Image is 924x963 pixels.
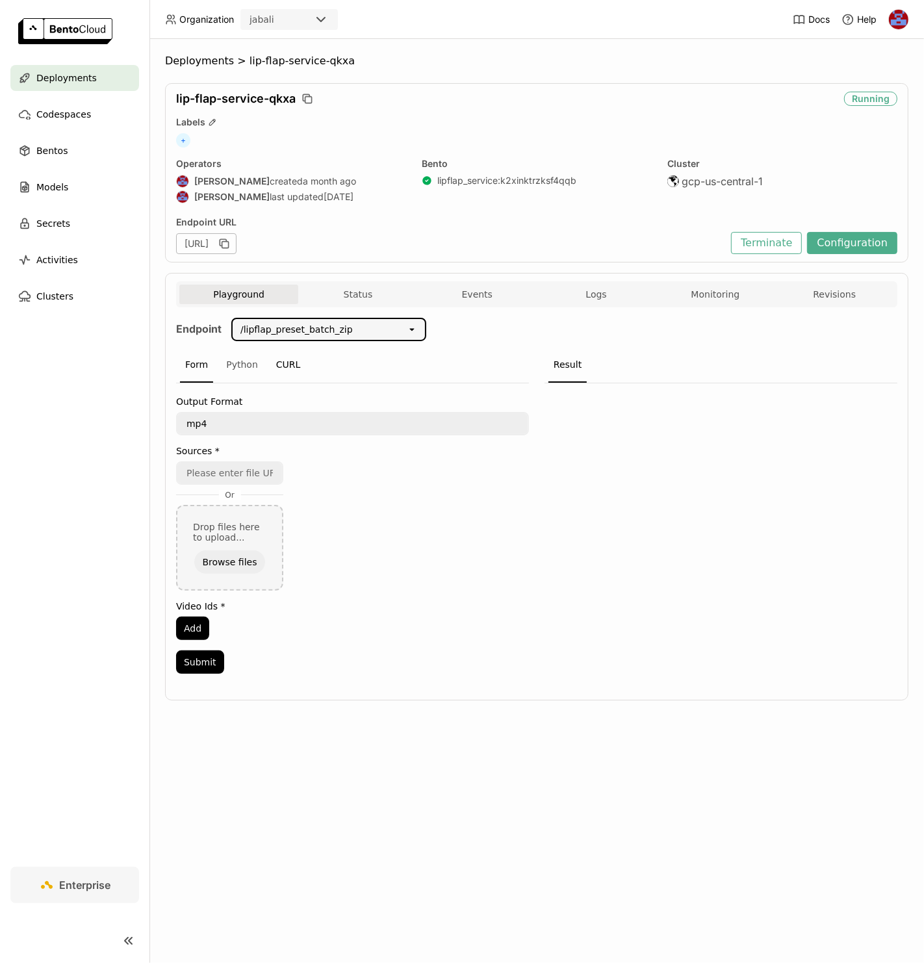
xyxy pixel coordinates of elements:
strong: [PERSON_NAME] [194,175,270,187]
button: Add [176,617,209,640]
a: Deployments [10,65,139,91]
strong: [PERSON_NAME] [194,191,270,203]
button: Playground [179,285,298,304]
span: Codespaces [36,107,91,122]
span: Help [857,14,877,25]
div: Operators [176,158,406,170]
div: last updated [176,190,406,203]
img: Jhonatan Oliveira [889,10,908,29]
strong: Endpoint [176,322,222,335]
a: Models [10,174,139,200]
button: Status [298,285,417,304]
span: [DATE] [324,191,353,203]
div: Python [221,348,263,383]
a: Secrets [10,211,139,237]
button: Submit [176,650,224,674]
a: Clusters [10,283,139,309]
label: Sources * [176,446,529,456]
div: /lipflap_preset_batch_zip [240,323,353,336]
img: Jhonatan Oliveira [177,175,188,187]
span: Clusters [36,289,73,304]
div: Labels [176,116,897,128]
span: Models [36,179,68,195]
span: Or [218,490,240,500]
a: Codespaces [10,101,139,127]
div: Drop files here to upload... [193,522,266,543]
span: Bentos [36,143,68,159]
span: Logs [585,289,606,300]
div: Cluster [667,158,897,170]
a: Docs [793,13,830,26]
label: Output Format [176,396,529,407]
div: Form [180,348,213,383]
svg: open [407,324,417,335]
div: CURL [271,348,306,383]
button: Monitoring [656,285,775,304]
div: Running [844,92,897,106]
nav: Breadcrumbs navigation [165,55,908,68]
span: lip-flap-service-qkxa [176,92,296,106]
div: Result [548,348,587,383]
textarea: mp4 [177,413,528,434]
span: Enterprise [60,879,111,892]
div: Bento [422,158,652,170]
a: Enterprise [10,867,139,903]
button: Browse files [194,550,264,574]
button: Events [418,285,537,304]
span: + [176,133,190,148]
span: Deployments [36,70,97,86]
span: > [234,55,250,68]
a: Bentos [10,138,139,164]
span: a month ago [303,175,356,187]
span: lip-flap-service-qkxa [250,55,355,68]
span: Activities [36,252,78,268]
input: Please enter file URL, for example: https://example.com/file_url [177,463,282,483]
button: Revisions [775,285,894,304]
div: Help [841,13,877,26]
a: lipflap_service:k2xinktrzksf4qqb [437,175,576,186]
span: Docs [808,14,830,25]
img: logo [18,18,112,44]
button: Terminate [731,232,802,254]
div: created [176,175,406,188]
div: jabali [250,13,274,26]
span: Deployments [165,55,234,68]
label: Video Ids * [176,601,529,611]
div: [URL] [176,233,237,254]
div: Endpoint URL [176,216,725,228]
span: gcp-us-central-1 [682,175,763,188]
span: Secrets [36,216,70,231]
a: Activities [10,247,139,273]
span: Organization [179,14,234,25]
input: Selected jabali. [276,14,277,27]
img: Jhonatan Oliveira [177,191,188,203]
input: Selected /lipflap_preset_batch_zip. [354,323,355,336]
button: Configuration [807,232,897,254]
